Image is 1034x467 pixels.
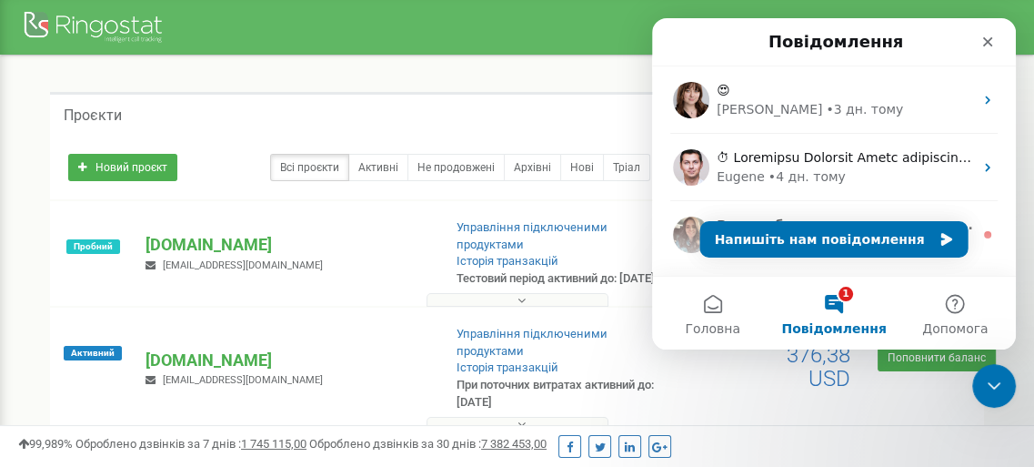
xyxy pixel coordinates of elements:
[18,437,73,451] span: 99,989%
[603,154,650,181] a: Тріал
[33,304,88,317] span: Головна
[652,18,1016,350] iframe: Intercom live chat
[65,199,597,214] span: Ви перебували незвично довго на нашому сайті. Скажіть, ви ще тут? 🙄
[243,259,364,331] button: Допомога
[75,437,306,451] span: Оброблено дзвінків за 7 днів :
[48,203,316,239] button: Напишіть нам повідомлення
[129,304,234,317] span: Повідомлення
[457,377,660,411] p: При поточних витратах активний до: [DATE]
[457,270,660,288] p: Тестовий період активний до: [DATE]
[121,259,242,331] button: Повідомлення
[457,327,607,358] a: Управління підключеними продуктами
[163,374,323,386] span: [EMAIL_ADDRESS][DOMAIN_NAME]
[309,437,547,451] span: Оброблено дзвінків за 30 днів :
[66,239,120,254] span: Пробний
[787,342,850,391] span: 376,38 USD
[146,349,427,372] p: [DOMAIN_NAME]
[68,154,177,181] a: Новий проєкт
[481,437,547,451] u: 7 382 453,00
[504,154,561,181] a: Архівні
[270,154,349,181] a: Всі проєкти
[64,346,122,360] span: Активний
[560,154,604,181] a: Нові
[348,154,408,181] a: Активні
[457,220,607,251] a: Управління підключеними продуктами
[972,364,1016,408] iframe: Intercom live chat
[241,437,306,451] u: 1 745 115,00
[270,304,336,317] span: Допомога
[457,254,558,268] a: Історія транзакцій
[146,233,427,257] p: [DOMAIN_NAME]
[64,107,122,124] h5: Проєкти
[457,360,558,374] a: Історія транзакцій
[163,259,323,271] span: [EMAIL_ADDRESS][DOMAIN_NAME]
[407,154,505,181] a: Не продовжені
[878,344,996,371] a: Поповнити баланс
